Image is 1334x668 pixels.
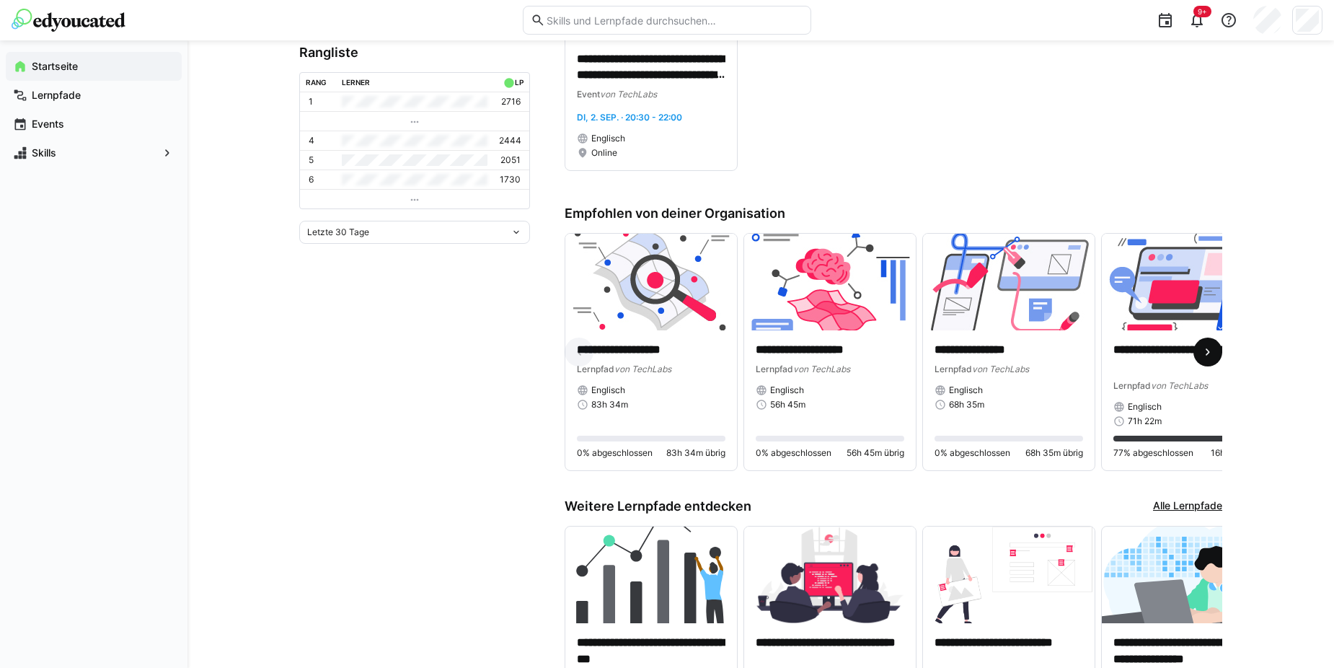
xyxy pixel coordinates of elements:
[1128,416,1162,427] span: 71h 22m
[744,234,916,330] img: image
[923,527,1095,623] img: image
[770,399,805,410] span: 56h 45m
[307,227,369,238] span: Letzte 30 Tage
[1153,498,1222,514] a: Alle Lernpfade
[1113,447,1193,459] span: 77% abgeschlossen
[577,364,614,374] span: Lernpfad
[577,112,682,123] span: Di, 2. Sep. · 20:30 - 22:00
[935,447,1010,459] span: 0% abgeschlossen
[299,45,530,61] h3: Rangliste
[565,498,751,514] h3: Weitere Lernpfade entdecken
[935,364,972,374] span: Lernpfad
[565,234,737,330] img: image
[770,384,804,396] span: Englisch
[847,447,904,459] span: 56h 45m übrig
[756,447,831,459] span: 0% abgeschlossen
[793,364,850,374] span: von TechLabs
[923,234,1095,330] img: image
[515,78,524,87] div: LP
[1025,447,1083,459] span: 68h 35m übrig
[1128,401,1162,413] span: Englisch
[744,527,916,623] img: image
[342,78,370,87] div: Lerner
[949,399,984,410] span: 68h 35m
[306,78,327,87] div: Rang
[577,447,653,459] span: 0% abgeschlossen
[309,96,313,107] p: 1
[614,364,671,374] span: von TechLabs
[591,399,628,410] span: 83h 34m
[499,135,521,146] p: 2444
[577,89,600,100] span: Event
[949,384,983,396] span: Englisch
[1102,234,1273,330] img: image
[591,384,625,396] span: Englisch
[756,364,793,374] span: Lernpfad
[1151,380,1208,391] span: von TechLabs
[545,14,803,27] input: Skills und Lernpfade durchsuchen…
[591,147,617,159] span: Online
[565,527,737,623] img: image
[501,96,521,107] p: 2716
[309,174,314,185] p: 6
[1211,447,1262,459] span: 16h 6m übrig
[666,447,725,459] span: 83h 34m übrig
[600,89,657,100] span: von TechLabs
[309,154,314,166] p: 5
[1113,380,1151,391] span: Lernpfad
[500,174,521,185] p: 1730
[1198,7,1207,16] span: 9+
[500,154,521,166] p: 2051
[972,364,1029,374] span: von TechLabs
[591,133,625,144] span: Englisch
[565,206,1222,221] h3: Empfohlen von deiner Organisation
[309,135,314,146] p: 4
[1102,527,1273,623] img: image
